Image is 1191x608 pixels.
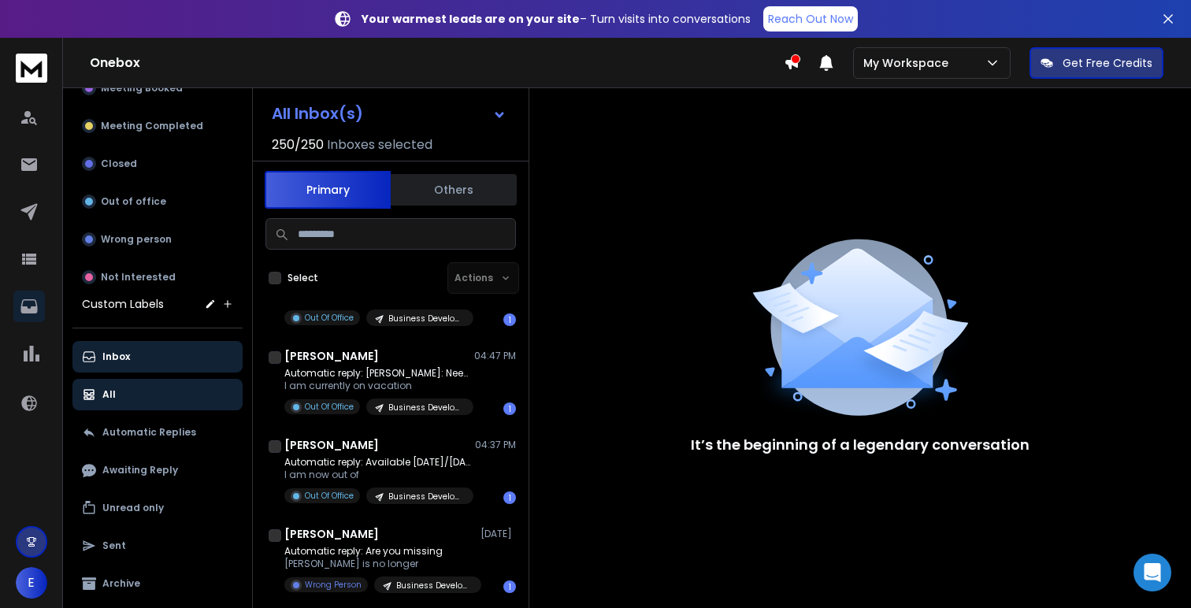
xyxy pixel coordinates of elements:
[272,135,324,154] span: 250 / 250
[475,439,516,451] p: 04:37 PM
[72,261,243,293] button: Not Interested
[503,580,516,593] div: 1
[388,402,464,413] p: Business Development - CCS For EMBIOS
[102,577,140,590] p: Archive
[305,312,354,324] p: Out Of Office
[101,271,176,284] p: Not Interested
[305,490,354,502] p: Out Of Office
[16,54,47,83] img: logo
[1030,47,1163,79] button: Get Free Credits
[72,224,243,255] button: Wrong person
[1063,55,1152,71] p: Get Free Credits
[327,135,432,154] h3: Inboxes selected
[396,580,472,591] p: Business Development - CCS For EMBIOS
[72,379,243,410] button: All
[284,526,379,542] h1: [PERSON_NAME]
[305,579,362,591] p: Wrong Person
[102,464,178,476] p: Awaiting Reply
[265,171,391,209] button: Primary
[72,341,243,373] button: Inbox
[101,233,172,246] p: Wrong person
[503,491,516,504] div: 1
[72,492,243,524] button: Unread only
[101,158,137,170] p: Closed
[16,567,47,599] button: E
[284,558,473,570] p: [PERSON_NAME] is no longer
[259,98,519,129] button: All Inbox(s)
[101,82,183,95] p: Meeting Booked
[72,186,243,217] button: Out of office
[72,148,243,180] button: Closed
[284,380,473,392] p: I am currently on vacation
[388,313,464,324] p: Business Development - CCS For EMBIOS
[284,545,473,558] p: Automatic reply: Are you missing
[102,350,130,363] p: Inbox
[503,313,516,326] div: 1
[305,401,354,413] p: Out Of Office
[863,55,955,71] p: My Workspace
[388,491,464,502] p: Business Development - CCS For EMBIOS
[474,350,516,362] p: 04:47 PM
[362,11,751,27] p: – Turn visits into conversations
[72,568,243,599] button: Archive
[284,348,379,364] h1: [PERSON_NAME]
[90,54,784,72] h1: Onebox
[101,120,203,132] p: Meeting Completed
[768,11,853,27] p: Reach Out Now
[288,272,318,284] label: Select
[763,6,858,32] a: Reach Out Now
[272,106,363,121] h1: All Inbox(s)
[72,417,243,448] button: Automatic Replies
[284,456,473,469] p: Automatic reply: Available [DATE]/[DATE]? [DEMOGRAPHIC_DATA]
[102,502,164,514] p: Unread only
[102,388,116,401] p: All
[480,528,516,540] p: [DATE]
[391,172,517,207] button: Others
[362,11,580,27] strong: Your warmest leads are on your site
[72,530,243,562] button: Sent
[503,402,516,415] div: 1
[82,296,164,312] h3: Custom Labels
[284,437,379,453] h1: [PERSON_NAME]
[691,434,1030,456] p: It’s the beginning of a legendary conversation
[72,454,243,486] button: Awaiting Reply
[102,539,126,552] p: Sent
[284,367,473,380] p: Automatic reply: [PERSON_NAME]: Need help
[102,426,196,439] p: Automatic Replies
[1133,554,1171,591] div: Open Intercom Messenger
[72,110,243,142] button: Meeting Completed
[72,72,243,104] button: Meeting Booked
[101,195,166,208] p: Out of office
[284,469,473,481] p: I am now out of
